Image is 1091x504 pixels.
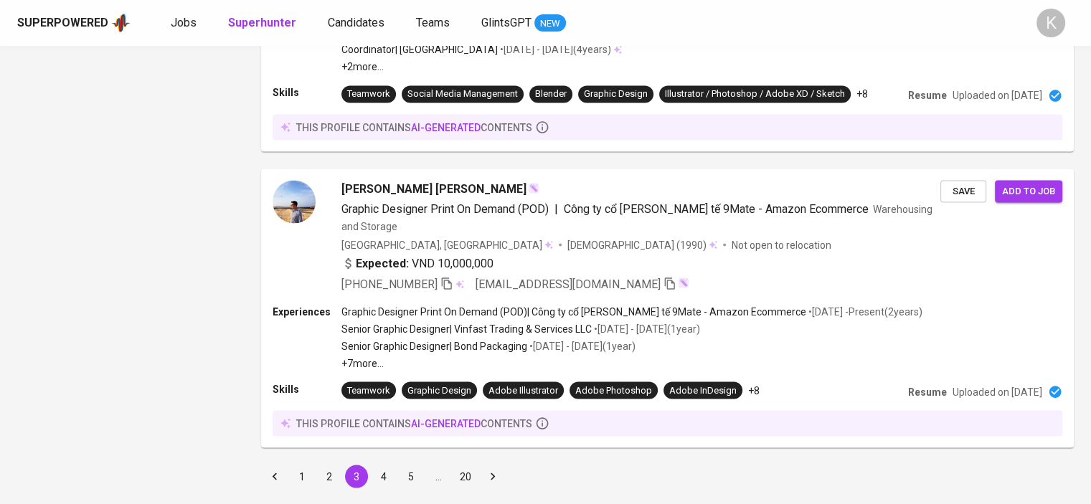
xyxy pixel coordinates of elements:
p: Skills [273,85,341,100]
a: Candidates [328,14,387,32]
p: Resume [908,384,947,399]
div: Teamwork [347,87,390,101]
img: app logo [111,12,131,34]
p: Resume [908,88,947,103]
div: Teamwork [347,384,390,397]
p: this profile contains contents [296,416,532,430]
button: Go to page 2 [318,465,341,488]
button: Go to page 1 [291,465,313,488]
div: VND 10,000,000 [341,255,493,272]
p: +8 [856,87,868,101]
img: magic_wand.svg [528,182,539,194]
button: Go to page 20 [454,465,477,488]
span: [EMAIL_ADDRESS][DOMAIN_NAME] [476,277,661,290]
img: magic_wand.svg [678,277,689,288]
p: Skills [273,381,341,396]
a: Jobs [171,14,199,32]
span: GlintsGPT [481,16,532,29]
a: GlintsGPT NEW [481,14,566,32]
div: Blender [535,87,567,101]
button: Go to page 5 [400,465,422,488]
p: +2 more ... [341,60,659,74]
p: Uploaded on [DATE] [953,88,1042,103]
p: • [DATE] - Present ( 2 years ) [806,304,922,318]
span: Graphic Designer Print On Demand (POD) [341,201,549,215]
p: Coordinator | [GEOGRAPHIC_DATA] [341,42,498,57]
p: • [DATE] - [DATE] ( 1 year ) [527,338,636,353]
span: [PHONE_NUMBER] [341,277,438,290]
span: NEW [534,16,566,31]
div: (1990) [567,237,717,252]
span: Công ty cổ [PERSON_NAME] tế 9Mate - Amazon Ecommerce [564,201,869,215]
p: this profile contains contents [296,120,532,134]
a: Teams [416,14,453,32]
div: Graphic Design [584,87,648,101]
span: | [554,200,558,217]
span: AI-generated [411,417,481,429]
p: Graphic Designer Print On Demand (POD) | Công ty cổ [PERSON_NAME] tế 9Mate - Amazon Ecommerce [341,304,806,318]
span: Candidates [328,16,384,29]
div: Illustrator / Photoshop / Adobe XD / Sketch [665,87,845,101]
div: Adobe Photoshop [575,384,652,397]
span: AI-generated [411,121,481,133]
span: Add to job [1002,183,1055,199]
div: [GEOGRAPHIC_DATA], [GEOGRAPHIC_DATA] [341,237,553,252]
div: … [427,469,450,483]
p: Senior Graphic Designer | Vinfast Trading & Services LLC [341,321,592,336]
button: page 3 [345,465,368,488]
p: +8 [748,383,760,397]
span: [PERSON_NAME] [PERSON_NAME] [341,180,526,197]
span: Jobs [171,16,197,29]
b: Superhunter [228,16,296,29]
button: Go to page 4 [372,465,395,488]
span: [DEMOGRAPHIC_DATA] [567,237,676,252]
div: K [1036,9,1065,37]
div: Social Media Management [407,87,518,101]
div: Adobe InDesign [669,384,737,397]
button: Save [940,180,986,202]
p: +7 more ... [341,356,922,370]
p: Not open to relocation [732,237,831,252]
a: [PERSON_NAME] [PERSON_NAME]Graphic Designer Print On Demand (POD)|Công ty cổ [PERSON_NAME] tế 9Ma... [261,168,1074,447]
p: Uploaded on [DATE] [953,384,1042,399]
button: Go to next page [481,465,504,488]
div: Graphic Design [407,384,471,397]
p: Senior Graphic Designer | Bond Packaging [341,338,527,353]
img: 507c5706c5fc9d20b52a43950b17f6f4.jpg [273,180,316,223]
b: Expected: [356,255,409,272]
nav: pagination navigation [261,465,506,488]
a: Superpoweredapp logo [17,12,131,34]
a: Superhunter [228,14,299,32]
div: Superpowered [17,15,108,32]
p: • [DATE] - [DATE] ( 4 years ) [498,42,611,57]
p: • [DATE] - [DATE] ( 1 year ) [592,321,700,336]
button: Add to job [995,180,1062,202]
span: Teams [416,16,450,29]
p: Experiences [273,304,341,318]
span: Save [948,183,979,199]
button: Go to previous page [263,465,286,488]
div: Adobe Illustrator [488,384,558,397]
